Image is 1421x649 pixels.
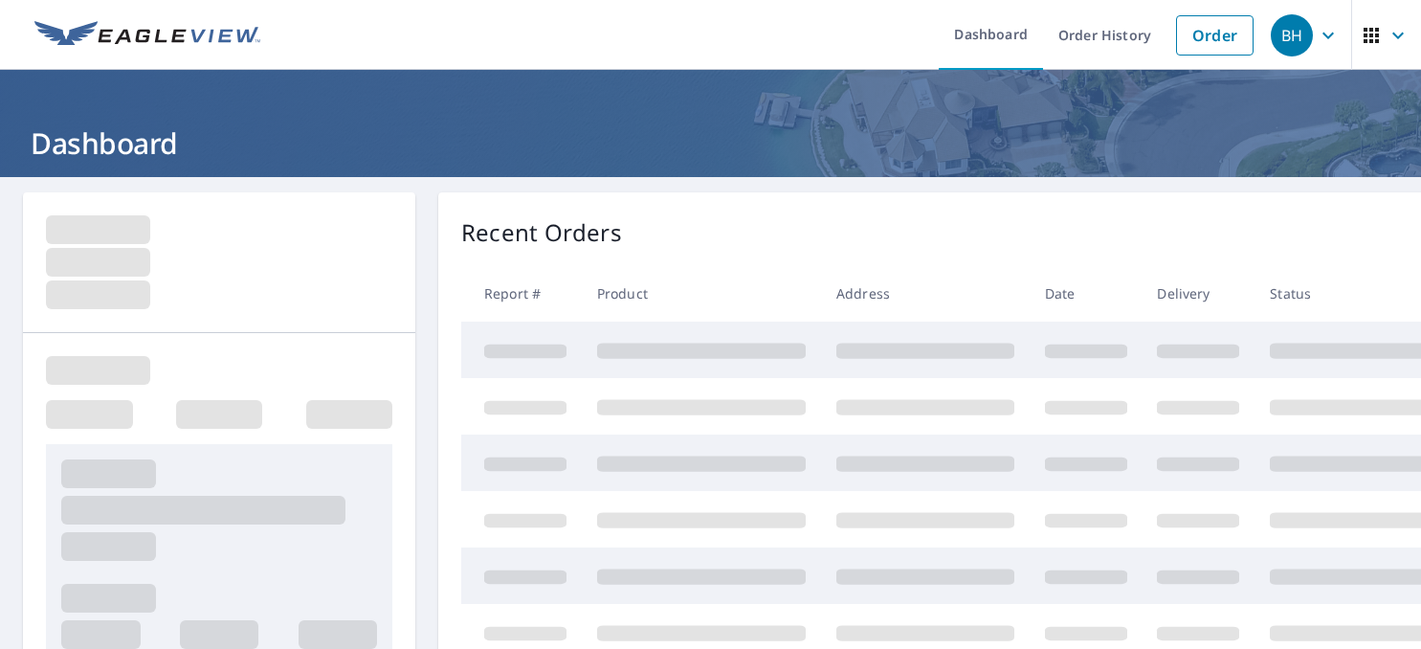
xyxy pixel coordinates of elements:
[1142,265,1254,322] th: Delivery
[1030,265,1143,322] th: Date
[461,215,622,250] p: Recent Orders
[1271,14,1313,56] div: BH
[821,265,1030,322] th: Address
[23,123,1398,163] h1: Dashboard
[582,265,821,322] th: Product
[1176,15,1254,56] a: Order
[34,21,260,50] img: EV Logo
[461,265,582,322] th: Report #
